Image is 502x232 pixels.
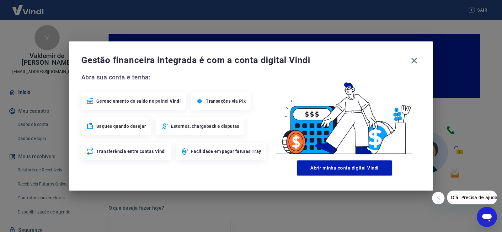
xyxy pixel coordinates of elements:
span: Transferência entre contas Vindi [96,148,166,154]
span: Olá! Precisa de ajuda? [4,4,53,9]
iframe: Botão para abrir a janela de mensagens [477,207,497,227]
iframe: Fechar mensagem [432,192,445,204]
button: Abrir minha conta digital Vindi [297,160,392,175]
span: Transações via Pix [206,98,246,104]
span: Facilidade em pagar faturas Tray [191,148,261,154]
img: Good Billing [268,72,421,158]
span: Gerenciamento do saldo no painel Vindi [96,98,181,104]
span: Abra sua conta e tenha: [81,72,268,82]
iframe: Mensagem da empresa [447,191,497,204]
span: Saques quando desejar [96,123,146,129]
span: Estornos, chargeback e disputas [171,123,239,129]
span: Gestão financeira integrada é com a conta digital Vindi [81,54,408,67]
